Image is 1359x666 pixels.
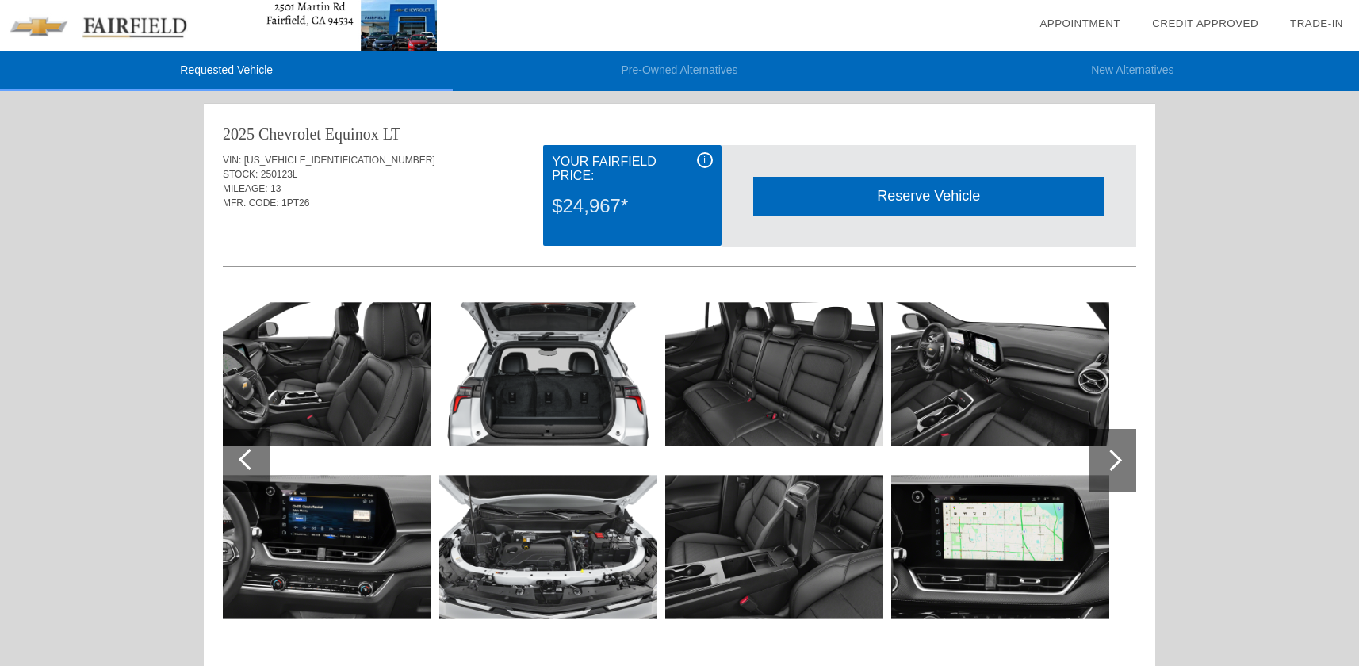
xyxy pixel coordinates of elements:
img: 2025chs151951586_1280_46.png [891,465,1109,629]
a: Credit Approved [1152,17,1258,29]
span: 250123L [261,169,298,180]
div: Quoted on [DATE] 3:10:41 PM [223,220,1136,245]
span: MILEAGE: [223,183,268,194]
img: 2025chs151951584_1280_43.png [665,465,883,629]
span: MFR. CODE: [223,197,279,209]
div: 2025 Chevrolet Equinox [223,123,379,145]
img: 2025chs151951582_1280_25.png [439,465,657,629]
img: 2025chs151951581_1280_24.png [439,293,657,456]
img: 2025chs151951585_1280_44.png [891,293,1109,456]
span: 13 [270,183,281,194]
span: 1PT26 [281,197,309,209]
a: Appointment [1039,17,1120,29]
a: Trade-In [1290,17,1343,29]
div: $24,967* [552,186,712,227]
img: 2025chs151951583_1280_28.png [665,293,883,456]
div: LT [383,123,401,145]
li: New Alternatives [906,51,1359,91]
img: 2025chs151951579_1280_13.png [213,293,431,456]
img: 2025chs151951580_1280_18.png [213,465,431,629]
span: STOCK: [223,169,258,180]
span: [US_VEHICLE_IDENTIFICATION_NUMBER] [244,155,435,166]
span: i [703,155,706,166]
span: VIN: [223,155,241,166]
div: Your Fairfield Price: [552,152,712,186]
li: Pre-Owned Alternatives [453,51,905,91]
div: Reserve Vehicle [753,177,1104,216]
